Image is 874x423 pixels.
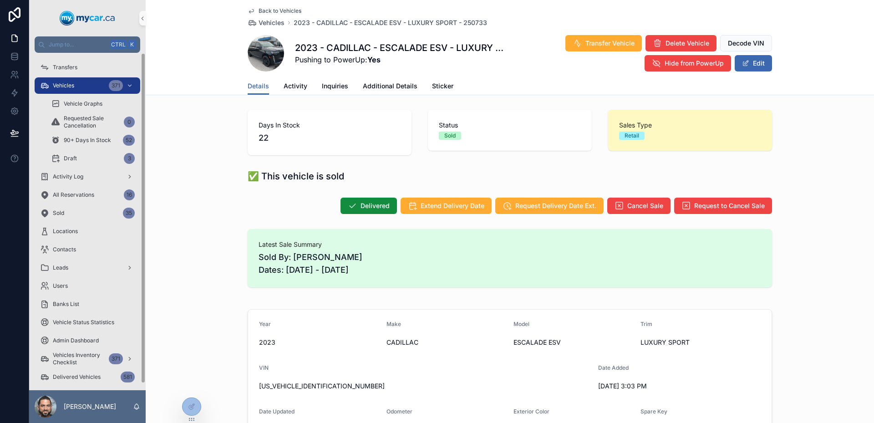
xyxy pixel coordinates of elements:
button: Edit [735,55,772,71]
span: Trim [640,321,652,327]
span: Extend Delivery Date [421,201,484,210]
span: Draft [64,155,77,162]
img: App logo [60,11,115,25]
span: 2023 [259,338,379,347]
a: Additional Details [363,78,417,96]
span: Spare Key [640,408,667,415]
span: Activity [284,82,307,91]
span: Back to Vehicles [259,7,301,15]
span: Delete Vehicle [666,39,709,48]
a: Leads [35,260,140,276]
span: Locations [53,228,78,235]
button: Delete Vehicle [645,35,716,51]
div: 3 [124,153,135,164]
button: Decode VIN [720,35,772,51]
div: 52 [123,135,135,146]
span: All Reservations [53,191,94,199]
a: Sticker [432,78,453,96]
span: Date Added [598,364,629,371]
button: Hide from PowerUp [645,55,731,71]
button: Request Delivery Date Ext. [495,198,604,214]
span: Status [439,121,581,130]
a: Locations [35,223,140,240]
div: 581 [121,372,135,382]
span: Details [248,82,269,91]
a: Vehicle Status Statistics [35,314,140,331]
span: ESCALADE ESV [513,338,633,347]
span: Activity Log [53,173,83,180]
a: Back to Vehicles [248,7,301,15]
span: Odometer [386,408,412,415]
span: Users [53,282,68,290]
span: Vehicles Inventory Checklist [53,352,105,366]
a: All Reservations16 [35,187,140,203]
span: Vehicle Status Statistics [53,319,114,326]
p: [PERSON_NAME] [64,402,116,411]
button: Delivered [340,198,397,214]
span: 22 [259,132,401,144]
a: Transfers [35,59,140,76]
a: Activity Log [35,168,140,185]
a: 2023 - CADILLAC - ESCALADE ESV - LUXURY SPORT - 250733 [294,18,487,27]
span: Make [386,321,401,327]
span: Request to Cancel Sale [694,201,765,210]
span: Leads [53,264,68,271]
a: Contacts [35,241,140,258]
span: Contacts [53,246,76,253]
div: Sold [444,132,456,140]
span: Transfer Vehicle [585,39,635,48]
div: scrollable content [29,53,146,390]
span: Cancel Sale [627,201,663,210]
span: Additional Details [363,82,417,91]
button: Extend Delivery Date [401,198,492,214]
span: Jump to... [49,41,107,48]
span: Sales Type [619,121,761,130]
span: CADILLAC [386,338,507,347]
div: 0 [124,117,135,127]
span: Transfers [53,64,77,71]
a: Draft3 [46,150,140,167]
span: Requested Sale Cancellation [64,115,120,129]
button: Cancel Sale [607,198,671,214]
a: Delivered Vehicles581 [35,369,140,385]
span: Vehicles [53,82,74,89]
span: Model [513,321,529,327]
span: Days In Stock [259,121,401,130]
a: Vehicles371 [35,77,140,94]
a: Users [35,278,140,294]
a: 90+ Days In Stock52 [46,132,140,148]
strong: Yes [367,55,381,64]
div: Retail [625,132,639,140]
div: 16 [124,189,135,200]
span: Exterior Color [513,408,549,415]
a: Inquiries [322,78,348,96]
span: Delivered [361,201,390,210]
h1: 2023 - CADILLAC - ESCALADE ESV - LUXURY SPORT - 250733 [295,41,505,54]
a: Admin Dashboard [35,332,140,349]
span: [DATE] 3:03 PM [598,382,718,391]
h1: ✅ This vehicle is sold [248,170,344,183]
span: Admin Dashboard [53,337,99,344]
a: Vehicles [248,18,285,27]
button: Transfer Vehicle [565,35,642,51]
span: Date Updated [259,408,295,415]
button: Request to Cancel Sale [674,198,772,214]
span: Vehicle Graphs [64,100,102,107]
span: VIN [259,364,269,371]
span: [US_VEHICLE_IDENTIFICATION_NUMBER] [259,382,591,391]
div: 371 [109,80,123,91]
span: Decode VIN [728,39,764,48]
span: LUXURY SPORT [640,338,761,347]
a: Activity [284,78,307,96]
span: K [128,41,136,48]
span: Ctrl [110,40,127,49]
span: Sticker [432,82,453,91]
span: Pushing to PowerUp: [295,54,505,65]
span: Sold [53,209,64,217]
div: 35 [123,208,135,219]
span: Year [259,321,271,327]
span: Delivered Vehicles [53,373,101,381]
span: Banks List [53,301,79,308]
a: Banks List [35,296,140,312]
